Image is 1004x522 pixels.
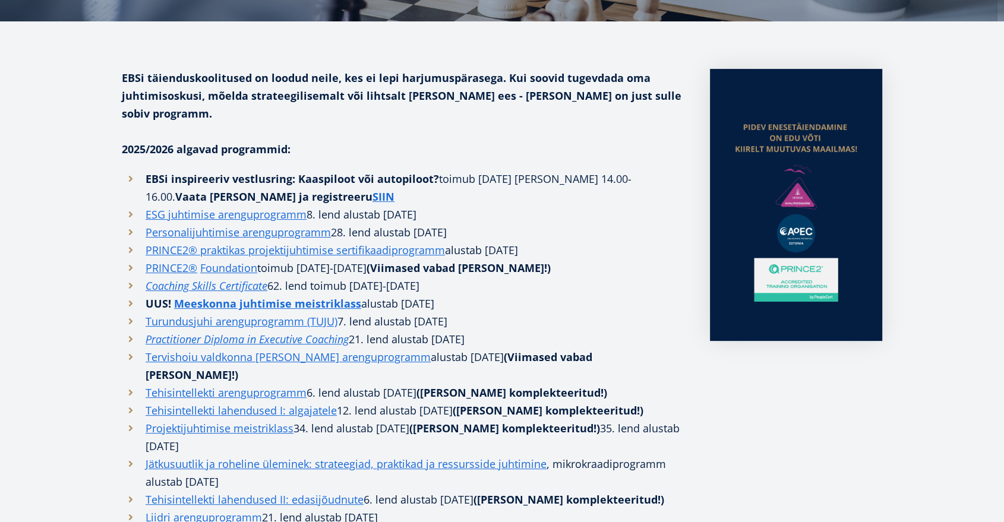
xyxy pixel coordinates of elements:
[122,71,681,121] strong: EBSi täienduskoolitused on loodud neile, kes ei lepi harjumuspärasega. Kui soovid tugevdada oma j...
[146,401,337,419] a: Tehisintellekti lahendused I: algajatele
[122,455,686,491] li: , mikrokraadiprogramm alustab [DATE]
[174,296,361,311] strong: Meeskonna juhtimise meistriklass
[122,205,686,223] li: 8. lend alustab [DATE]
[146,330,349,348] a: Practitioner Diploma in Executive Coaching
[174,295,361,312] a: Meeskonna juhtimise meistriklass
[122,330,686,348] li: . lend alustab [DATE]
[122,312,686,330] li: 7. lend alustab [DATE]
[146,172,439,186] strong: EBSi inspireeriv vestlusring: Kaaspiloot või autopiloot?
[146,223,331,241] a: Personalijuhtimise arenguprogramm
[122,348,686,384] li: alustab [DATE]
[146,259,188,277] a: PRINCE2
[122,223,686,241] li: 28. lend alustab [DATE]
[367,261,551,275] strong: (Viimased vabad [PERSON_NAME]!)
[122,142,291,156] strong: 2025/2026 algavad programmid:
[122,277,686,295] li: 62. lend toimub [DATE]-[DATE]
[409,421,600,435] strong: ([PERSON_NAME] komplekteeritud!)
[146,332,349,346] em: Practitioner Diploma in Executive Coaching
[146,491,364,508] a: Tehisintellekti lahendused II: edasijõudnute
[453,403,643,417] strong: ([PERSON_NAME] komplekteeritud!)
[188,259,197,277] a: ®
[122,384,686,401] li: 6. lend alustab [DATE]
[146,455,547,473] a: Jätkusuutlik ja roheline üleminek: strateegiad, praktikad ja ressursside juhtimine
[122,241,686,259] li: alustab [DATE]
[146,277,267,295] a: Coaching Skills Certificate
[122,491,686,508] li: 6. lend alustab [DATE]
[473,492,664,507] strong: ([PERSON_NAME] komplekteeritud!)
[146,296,171,311] strong: UUS!
[122,295,686,312] li: alustab [DATE]
[146,419,293,437] a: Projektijuhtimise meistriklass
[146,241,445,259] a: PRINCE2® praktikas projektijuhtimise sertifikaadiprogramm
[146,205,307,223] a: ESG juhtimise arenguprogramm
[122,419,686,455] li: 34. lend alustab [DATE] 35. lend alustab [DATE]
[122,170,686,205] li: toimub [DATE] [PERSON_NAME] 14.00-16.00.
[175,189,394,204] strong: Vaata [PERSON_NAME] ja registreeru
[122,259,686,277] li: toimub [DATE]-[DATE]
[349,332,361,346] i: 21
[146,384,307,401] a: Tehisintellekti arenguprogramm
[372,188,394,205] a: SIIN
[122,401,686,419] li: 12. lend alustab [DATE]
[146,348,431,366] a: Tervishoiu valdkonna [PERSON_NAME] arenguprogramm
[146,279,267,293] em: Coaching Skills Certificate
[416,385,607,400] strong: ([PERSON_NAME] komplekteeritud!)
[146,312,337,330] a: Turundusjuhi arenguprogramm (TUJU)
[200,259,257,277] a: Foundation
